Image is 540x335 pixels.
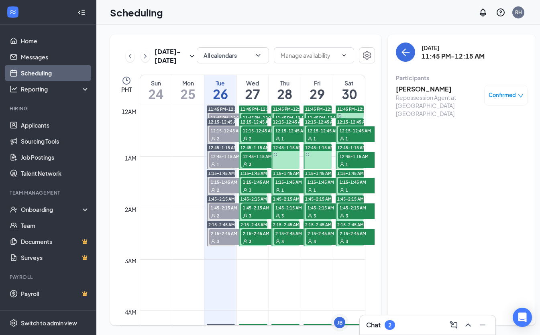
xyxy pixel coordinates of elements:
svg: Minimize [478,320,487,330]
span: 12:15-12:45 AM [305,119,336,125]
div: Team Management [10,189,88,196]
svg: User [211,239,216,244]
span: 4:15-4:45 AM [240,325,267,330]
h1: 30 [333,87,365,101]
div: JB [337,319,342,326]
a: August 24, 2025 [140,75,172,105]
span: 12:45-1:15 AM [241,152,281,160]
svg: User [243,188,248,193]
span: 4:15-4:45 AM [273,325,300,330]
span: 1 [281,136,284,142]
span: 1:45-2:15 AM [208,196,235,202]
svg: User [340,136,344,141]
h1: Scheduling [110,6,163,19]
span: 1:45-2:15 AM [273,196,300,202]
span: PHT [121,85,132,93]
div: Mon [172,79,204,87]
span: 1 [346,136,348,142]
span: 3 [249,239,251,244]
span: 11:45 PM-12:15 AM [273,106,311,112]
span: 1:15-1:45 AM [208,171,235,176]
div: Sat [333,79,365,87]
span: 2 [217,187,219,193]
svg: Sync [338,114,342,118]
svg: ChevronUp [463,320,473,330]
span: 12:45-1:15 AM [209,152,249,160]
span: 1 [217,162,219,167]
span: 1:45-2:15 AM [337,196,364,202]
a: August 27, 2025 [236,75,268,105]
h1: 27 [236,87,268,101]
span: 1 [281,187,284,193]
div: 4am [123,308,138,317]
button: ComposeMessage [447,319,460,331]
svg: ArrowLeft [401,47,410,57]
span: 2:15-2:45 AM [208,222,235,227]
svg: User [211,213,216,218]
h1: 28 [269,87,301,101]
svg: QuestionInfo [496,8,505,17]
span: 1:15-1:45 AM [337,171,364,176]
svg: ChevronDown [254,51,262,59]
a: Sourcing Tools [21,133,90,149]
div: Reporting [21,85,90,93]
a: August 29, 2025 [301,75,333,105]
button: ChevronLeft [126,50,134,62]
svg: User [275,188,280,193]
a: Team [21,217,90,233]
span: 1:45-2:15 AM [306,203,346,211]
span: 4:15-4:45 AM [208,325,235,330]
div: 1am [123,154,138,162]
a: August 30, 2025 [333,75,365,105]
a: Settings [359,47,375,65]
span: 2:15-2:45 AM [338,229,378,237]
a: Messages [21,49,90,65]
h1: 24 [140,87,172,101]
span: 3 [281,239,284,244]
div: Participants [396,74,528,82]
svg: UserCheck [10,205,18,213]
div: 2am [123,205,138,214]
span: 12:15-12:45 AM [273,119,304,125]
span: 1 [346,162,348,167]
a: SurveysCrown [21,250,90,266]
span: 12:45-1:15 AM [338,152,378,160]
svg: User [243,213,248,218]
div: Tue [204,79,236,87]
span: 1 [314,187,316,193]
span: 1:45-2:15 AM [274,203,314,211]
h1: 25 [172,87,204,101]
svg: User [211,188,216,193]
span: 1:15-1:45 AM [273,171,300,176]
span: 12:15-12:45 AM [306,126,346,134]
svg: Notifications [478,8,488,17]
a: August 28, 2025 [269,75,301,105]
div: Open Intercom Messenger [513,308,532,327]
span: 2:15-2:45 AM [305,222,332,227]
span: down [518,93,524,99]
span: 1:45-2:15 AM [209,203,249,211]
div: RH [515,9,522,16]
span: 3 [314,213,316,219]
span: 3 [249,213,251,219]
span: 4:15-4:45 AM [305,325,332,330]
svg: User [340,188,344,193]
svg: Settings [10,319,18,327]
div: Hiring [10,105,88,112]
a: Home [21,33,90,49]
div: 2 [388,322,391,329]
svg: WorkstreamLogo [9,8,17,16]
a: Scheduling [21,65,90,81]
span: 11:45 PM-12:15 AM [208,106,247,112]
svg: User [243,239,248,244]
span: Confirmed [489,91,516,99]
span: 12:45-1:15 AM [337,145,366,150]
span: 11:45 PM-12:15 AM [241,114,281,122]
h3: [PERSON_NAME] [396,85,480,93]
span: 1:15-1:45 AM [240,171,267,176]
svg: ComposeMessage [449,320,458,330]
a: PayrollCrown [21,286,90,302]
span: 12:15-12:45 AM [274,126,314,134]
svg: User [308,213,312,218]
span: 3 [314,239,316,244]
